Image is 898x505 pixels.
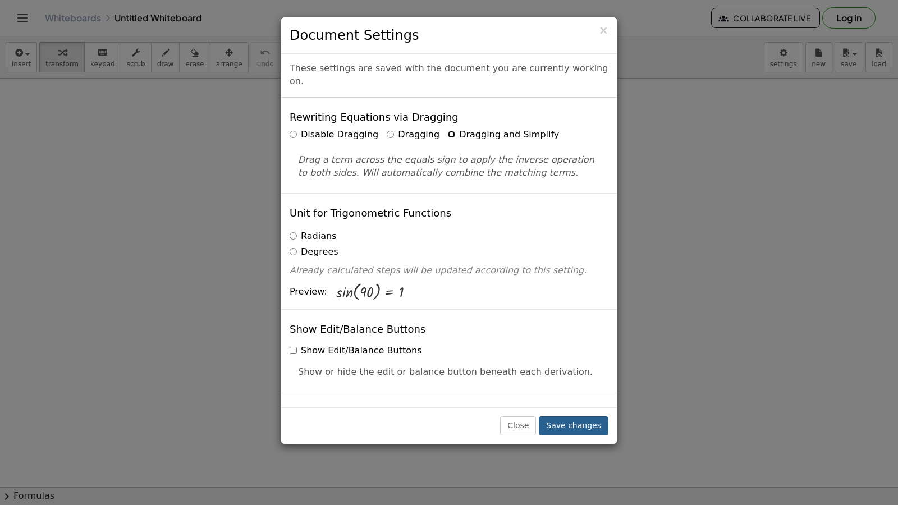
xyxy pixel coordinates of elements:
[290,26,608,45] h3: Document Settings
[448,128,559,141] label: Dragging and Simplify
[598,24,608,37] span: ×
[298,366,600,379] p: Show or hide the edit or balance button beneath each derivation.
[387,128,439,141] label: Dragging
[290,208,451,219] h4: Unit for Trigonometric Functions
[290,230,336,243] label: Radians
[290,347,297,354] input: Show Edit/Balance Buttons
[290,345,421,357] label: Show Edit/Balance Buttons
[500,416,536,435] button: Close
[290,286,327,299] span: Preview:
[539,416,608,435] button: Save changes
[290,246,338,259] label: Degrees
[290,407,428,419] h4: Substitute with parenthesis
[598,25,608,36] button: Close
[290,324,425,335] h4: Show Edit/Balance Buttons
[290,128,378,141] label: Disable Dragging
[290,264,608,277] p: Already calculated steps will be updated according to this setting.
[281,54,617,98] div: These settings are saved with the document you are currently working on.
[290,131,297,138] input: Disable Dragging
[298,154,600,180] p: Drag a term across the equals sign to apply the inverse operation to both sides. Will automatical...
[290,112,459,123] h4: Rewriting Equations via Dragging
[387,131,394,138] input: Dragging
[448,131,455,138] input: Dragging and Simplify
[290,232,297,240] input: Radians
[290,248,297,255] input: Degrees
